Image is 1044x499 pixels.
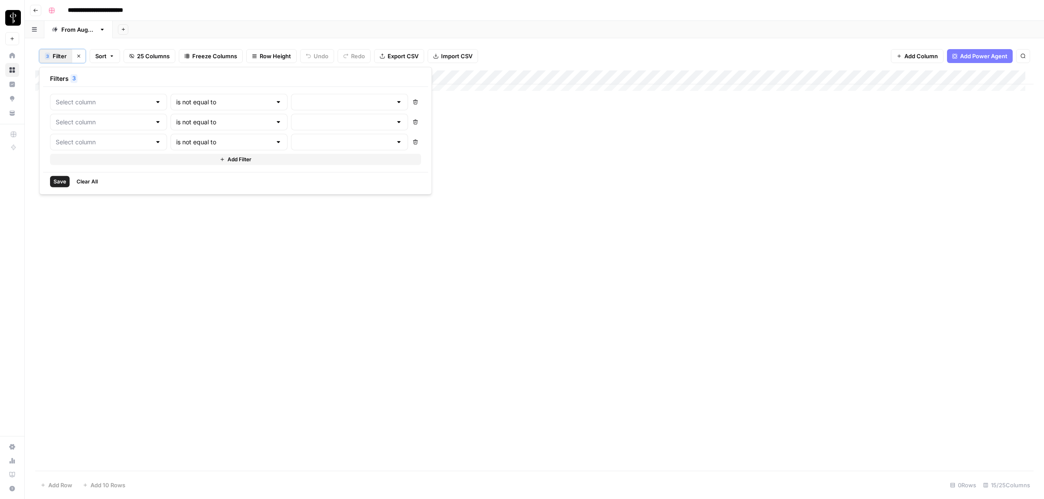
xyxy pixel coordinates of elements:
button: Import CSV [428,49,478,63]
a: Home [5,49,19,63]
span: Undo [314,52,328,60]
a: Browse [5,63,19,77]
a: From [DATE] [44,21,113,38]
a: Insights [5,77,19,91]
button: Add Row [35,478,77,492]
input: is not equal to [176,138,271,146]
button: Workspace: LP Production Workloads [5,7,19,29]
input: Select column [56,118,151,126]
div: 3Filter [39,67,432,195]
div: From [DATE] [61,25,96,34]
button: Row Height [246,49,297,63]
img: LP Production Workloads Logo [5,10,21,26]
a: Opportunities [5,92,19,106]
div: 3 [70,74,77,83]
input: is not equal to [176,98,271,106]
a: Your Data [5,106,19,120]
div: Filters [43,71,428,87]
button: Undo [300,49,334,63]
a: Settings [5,440,19,454]
button: 25 Columns [124,49,175,63]
button: Export CSV [374,49,424,63]
button: Save [50,176,70,187]
input: Select column [56,138,151,146]
span: Import CSV [441,52,472,60]
button: 3Filter [39,49,72,63]
button: Add Filter [50,154,421,165]
span: Add 10 Rows [90,481,125,489]
span: Clear All [77,178,98,186]
span: Add Column [904,52,938,60]
span: Save [54,178,66,186]
div: 15/25 Columns [980,478,1034,492]
div: 0 Rows [947,478,980,492]
span: Row Height [260,52,291,60]
span: 3 [72,74,76,83]
button: Help + Support [5,482,19,496]
div: 3 [45,53,50,60]
span: Export CSV [388,52,418,60]
button: Add Power Agent [947,49,1013,63]
span: Redo [351,52,365,60]
span: Add Filter [228,156,251,163]
span: Add Row [48,481,72,489]
button: Redo [338,49,371,63]
a: Learning Hub [5,468,19,482]
span: Filter [53,52,67,60]
span: 25 Columns [137,52,170,60]
span: Add Power Agent [960,52,1007,60]
button: Freeze Columns [179,49,243,63]
a: Usage [5,454,19,468]
span: Freeze Columns [192,52,237,60]
button: Clear All [73,176,101,187]
span: Sort [95,52,107,60]
button: Sort [90,49,120,63]
input: Select column [56,98,151,106]
span: 3 [46,53,49,60]
button: Add Column [891,49,944,63]
input: is not equal to [176,118,271,126]
button: Add 10 Rows [77,478,130,492]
